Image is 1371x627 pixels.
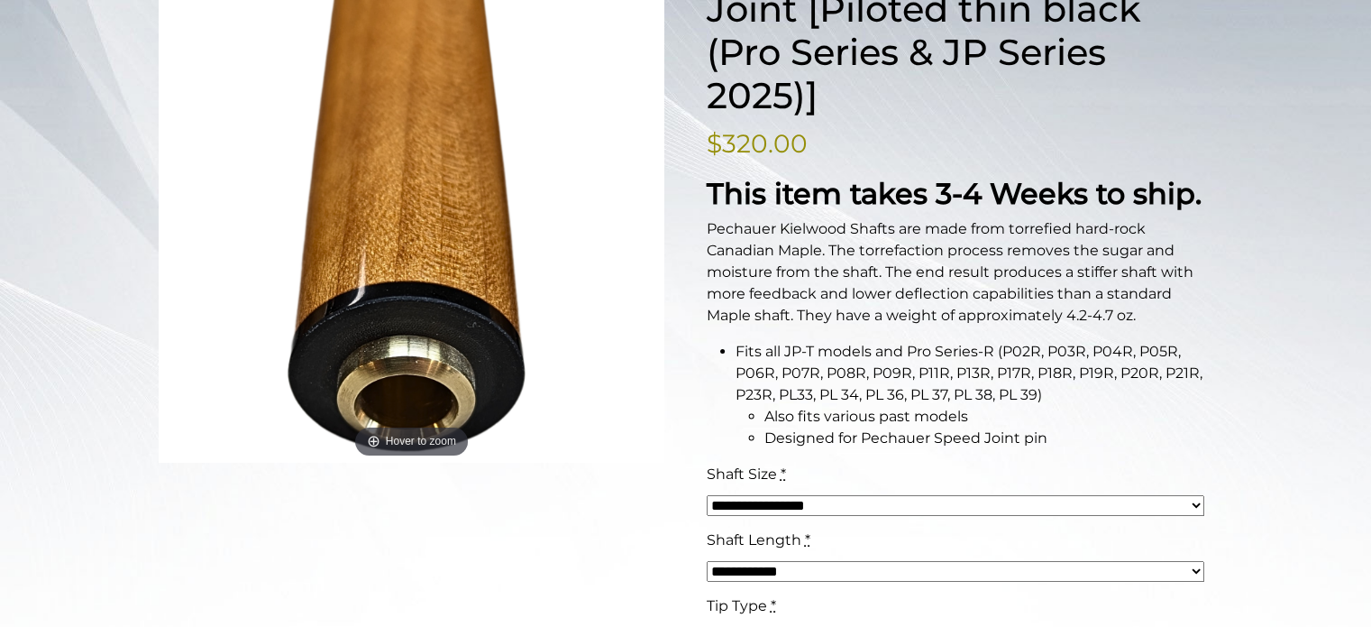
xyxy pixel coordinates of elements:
[771,597,776,614] abbr: required
[707,176,1202,211] strong: This item takes 3-4 Weeks to ship.
[707,597,767,614] span: Tip Type
[764,428,1213,449] li: Designed for Pechauer Speed Joint pin
[707,531,801,549] span: Shaft Length
[707,466,777,483] span: Shaft Size
[736,341,1213,449] li: Fits all JP-T models and Pro Series-R (P02R, P03R, P04R, P05R, P06R, P07R, P08R, P09R, P11R, P13R...
[781,466,786,483] abbr: required
[707,218,1213,327] p: Pechauer Kielwood Shafts are made from torrefied hard-rock Canadian Maple. The torrefaction proce...
[707,128,808,159] bdi: 320.00
[805,531,810,549] abbr: required
[764,406,1213,428] li: Also fits various past models
[707,128,722,159] span: $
